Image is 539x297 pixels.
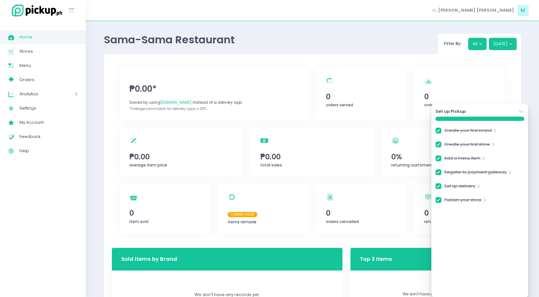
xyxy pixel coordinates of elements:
span: orders [424,102,437,108]
a: Set up delivery [444,183,475,192]
span: items remade [228,219,256,225]
a: Add a menu item [444,155,480,164]
a: Register to payment gateway [444,169,507,178]
a: 0refunded orders [415,185,505,233]
span: orders served [326,102,353,108]
span: Coming Soon [228,212,257,217]
a: 0orders cancelled [317,185,407,233]
span: refunded orders [424,219,456,224]
strong: Set up Pickup [436,108,466,115]
span: Sama-Sama Restaurant [104,32,235,47]
span: *Average commission for delivery apps is 30% [129,106,206,111]
span: Analytics [19,90,57,98]
span: [DOMAIN_NAME] [160,100,192,105]
h3: Sold Items by Brand [121,255,177,263]
a: Publish your store [444,197,481,206]
span: Stores [19,47,78,56]
a: 0orders [415,68,505,120]
span: 0 [424,207,495,218]
a: Create your first store [444,141,490,150]
img: logo [8,4,63,17]
a: 0item sold [120,185,210,233]
span: ₱0.00 [129,151,233,162]
span: Orders [19,76,78,84]
button: All [468,38,487,50]
a: 0%returning customers [382,128,505,176]
span: Settings [19,104,78,112]
span: ₱0.00 [260,151,364,162]
span: Help [19,147,78,155]
span: [PERSON_NAME] [PERSON_NAME] [438,7,514,14]
span: total sales [260,162,282,168]
span: returning customers [391,162,433,168]
a: 0orders served [317,68,407,120]
span: My Account [19,118,78,127]
div: Saved by using instead of a delivery app [129,100,299,105]
span: 0 [129,207,200,218]
span: item sold [129,219,148,224]
span: 0 [326,207,397,218]
a: Create your first brand [444,127,492,136]
h3: Top 3 Items [360,250,392,268]
span: Filter By: [442,40,464,47]
span: Menu [19,61,78,70]
span: ₱0.00* [129,83,299,95]
span: M [517,5,529,16]
button: [DATE] [489,38,517,50]
span: 0 [424,91,495,102]
a: ₱0.00average item price [120,128,243,176]
span: Home [19,33,78,41]
span: 0% [391,151,495,162]
span: 0 [326,91,397,102]
a: ₱0.00total sales [251,128,374,176]
span: Hi, [432,7,437,14]
span: Feedback [19,133,78,141]
span: orders cancelled [326,219,359,224]
span: average item price [129,162,167,168]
